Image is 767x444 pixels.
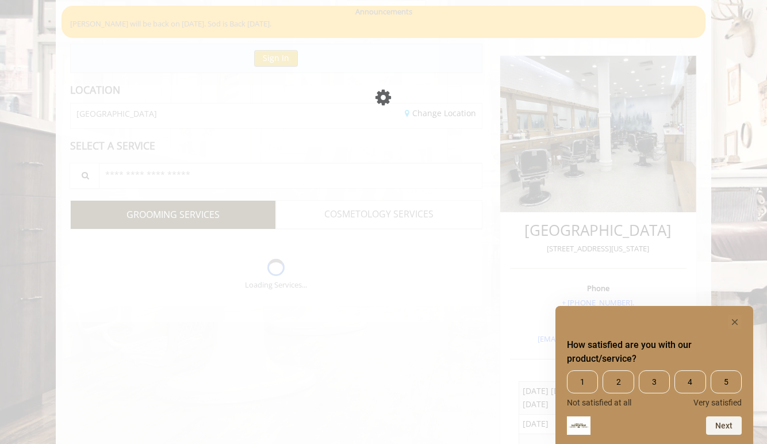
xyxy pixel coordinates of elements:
span: 1 [567,370,598,393]
span: 4 [674,370,705,393]
button: Hide survey [728,315,742,329]
span: Not satisfied at all [567,398,631,407]
span: 5 [711,370,742,393]
h2: How satisfied are you with our product/service? Select an option from 1 to 5, with 1 being Not sa... [567,338,742,366]
span: 2 [603,370,634,393]
button: Next question [706,416,742,435]
span: Very satisfied [693,398,742,407]
span: 3 [639,370,670,393]
div: How satisfied are you with our product/service? Select an option from 1 to 5, with 1 being Not sa... [567,370,742,407]
div: How satisfied are you with our product/service? Select an option from 1 to 5, with 1 being Not sa... [567,315,742,435]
